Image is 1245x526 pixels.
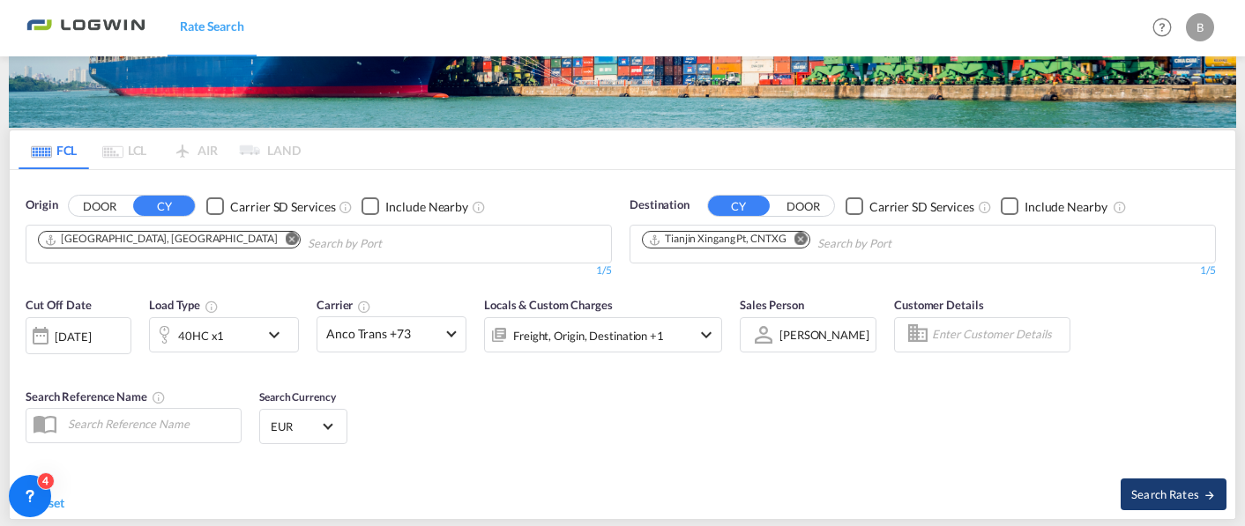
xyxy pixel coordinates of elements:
div: Freight Origin Destination Factory Stuffingicon-chevron-down [484,317,722,352]
md-chips-wrap: Chips container. Use arrow keys to select chips. [35,226,482,258]
md-icon: Unchecked: Search for CY (Container Yard) services for all selected carriers.Checked : Search for... [978,200,992,214]
md-chips-wrap: Chips container. Use arrow keys to select chips. [639,226,992,258]
md-pagination-wrapper: Use the left and right arrow keys to navigate between tabs [19,130,301,169]
div: 1/5 [630,263,1216,278]
md-tab-item: FCL [19,130,89,169]
md-icon: Unchecked: Ignores neighbouring ports when fetching rates.Checked : Includes neighbouring ports w... [1113,200,1127,214]
div: [DATE] [55,329,91,344]
md-datepicker: Select [26,352,39,375]
input: Enter Customer Details [932,322,1064,348]
button: Search Ratesicon-arrow-right [1121,478,1226,510]
span: Search Currency [259,390,336,404]
span: Locals & Custom Charges [484,298,613,312]
md-icon: icon-arrow-right [1204,489,1216,501]
span: Help [1147,12,1177,42]
span: EUR [271,419,320,434]
span: Destination [630,196,690,214]
md-checkbox: Checkbox No Ink [846,196,974,215]
div: Press delete to remove this chip. [44,232,280,247]
img: bc73a0e0d8c111efacd525e4c8ad7d32.png [26,8,145,48]
md-icon: icon-chevron-down [696,324,717,345]
md-checkbox: Checkbox No Ink [1001,196,1107,215]
span: Load Type [149,298,219,312]
span: Carrier [317,298,371,312]
div: 40HC x1 [178,323,224,348]
md-icon: Unchecked: Ignores neighbouring ports when fetching rates.Checked : Includes neighbouring ports w... [472,200,486,214]
div: 40HC x1icon-chevron-down [149,317,299,352]
md-icon: Your search will be saved by the below given name [152,390,166,404]
md-checkbox: Checkbox No Ink [206,196,335,215]
span: Search Reference Name [26,389,166,404]
input: Chips input. [817,230,985,258]
button: Remove [273,232,300,249]
span: Sales Person [740,298,804,312]
div: Include Nearby [385,198,468,216]
button: Remove [783,232,809,249]
span: Reset [34,495,64,510]
span: Customer Details [894,298,983,312]
button: CY [708,196,770,216]
input: Chips input. [308,230,475,258]
md-icon: icon-chevron-down [264,324,294,345]
div: 1/5 [26,263,612,278]
div: OriginDOOR CY Checkbox No InkUnchecked: Search for CY (Container Yard) services for all selected ... [10,170,1235,518]
div: Help [1147,12,1186,44]
span: Anco Trans +73 [326,325,441,343]
div: Press delete to remove this chip. [648,232,790,247]
div: Carrier SD Services [869,198,974,216]
button: DOOR [772,196,834,217]
span: Origin [26,196,57,214]
button: CY [133,196,195,216]
div: B [1186,13,1214,41]
div: Include Nearby [1025,198,1107,216]
div: Tianjin Xingang Pt, CNTXG [648,232,787,247]
span: Search Rates [1131,487,1216,501]
md-icon: The selected Trucker/Carrierwill be displayed in the rate results If the rates are from another f... [357,300,371,314]
span: Cut Off Date [26,298,92,312]
md-select: Sales Person: Barbara Dettmer [778,322,871,347]
div: Carrier SD Services [230,198,335,216]
div: Freight Origin Destination Factory Stuffing [513,323,664,348]
div: [PERSON_NAME] [779,328,869,342]
button: DOOR [69,196,130,217]
md-icon: Unchecked: Search for CY (Container Yard) services for all selected carriers.Checked : Search for... [339,200,353,214]
div: icon-refreshReset [19,494,64,514]
md-icon: icon-information-outline [205,300,219,314]
div: Hamburg, DEHAM [44,232,277,247]
input: Search Reference Name [59,411,241,437]
div: [DATE] [26,317,131,354]
md-select: Select Currency: € EUREuro [269,413,338,439]
span: Rate Search [180,19,244,33]
md-checkbox: Checkbox No Ink [362,196,468,215]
